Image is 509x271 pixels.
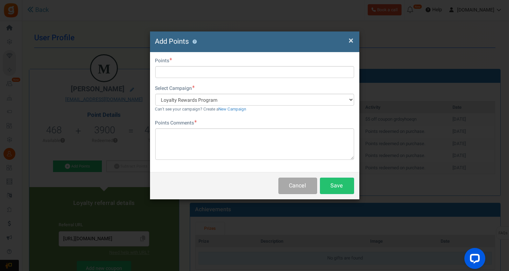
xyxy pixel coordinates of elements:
[155,106,247,112] small: Can't see your campaign? Create a
[349,34,354,47] span: ×
[155,57,172,64] label: Points
[278,178,317,194] button: Cancel
[155,36,189,47] span: Add Points
[193,40,197,44] button: ?
[219,106,247,112] a: New Campaign
[155,85,195,92] label: Select Campaign
[155,120,197,127] label: Points Comments
[320,178,354,194] button: Save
